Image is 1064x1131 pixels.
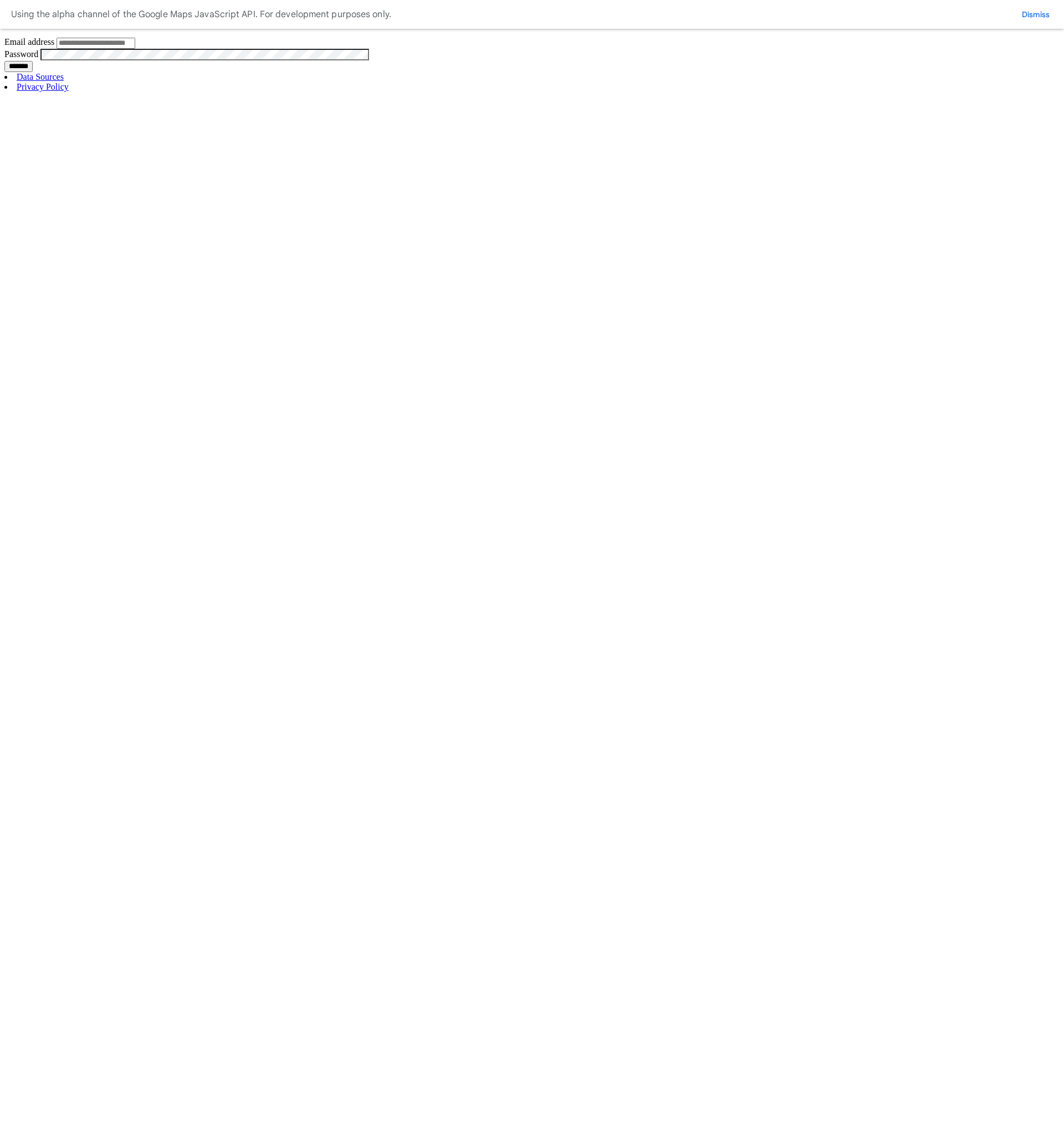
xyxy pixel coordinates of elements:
label: Email address [4,37,54,47]
div: Using the alpha channel of the Google Maps JavaScript API. For development purposes only. [11,7,391,22]
label: Password [4,49,38,59]
a: Privacy Policy [17,82,69,91]
a: Data Sources [17,72,64,81]
button: Dismiss [1019,9,1053,20]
